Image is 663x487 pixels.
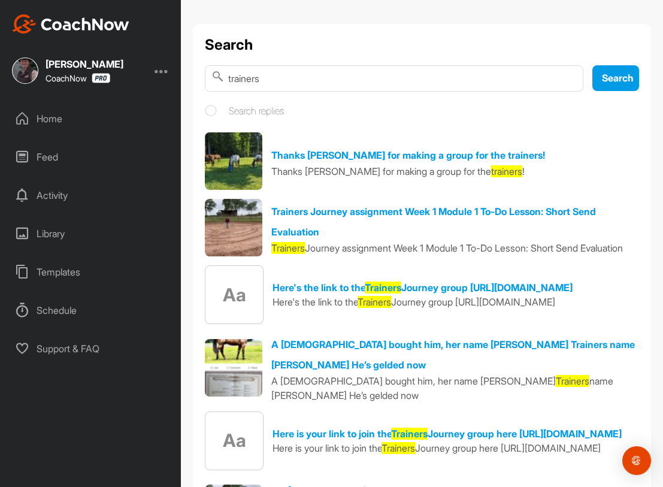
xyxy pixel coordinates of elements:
[305,242,623,254] span: Journey assignment Week 1 Module 1 To-Do Lesson: Short Send Evaluation
[7,180,175,210] div: Activity
[205,104,284,118] label: Search replies
[273,282,365,294] span: Here's the link to the
[205,36,639,53] h1: Search
[273,428,391,440] span: Here is your link to join the
[271,165,491,177] span: Thanks [PERSON_NAME] for making a group for the
[415,442,601,454] span: Journey group here [URL][DOMAIN_NAME]
[12,14,129,34] img: CoachNow
[271,149,545,161] a: Thanks [PERSON_NAME] for making a group for the trainers!
[205,65,583,92] input: Search
[7,104,175,134] div: Home
[7,334,175,364] div: Support & FAQ
[205,412,264,470] div: Aa
[358,296,391,308] span: Trainers
[273,296,358,308] span: Here's the link to the
[205,265,264,324] div: Aa
[391,296,555,308] span: Journey group [URL][DOMAIN_NAME]
[205,339,262,397] img: Image thumbnail
[205,199,262,256] img: Video thumbnail
[7,219,175,249] div: Library
[273,442,382,454] span: Here is your link to join the
[7,257,175,287] div: Templates
[7,295,175,325] div: Schedule
[522,165,525,177] span: !
[382,442,415,454] span: Trainers
[622,446,651,475] div: Open Intercom Messenger
[602,72,634,84] span: Search
[401,282,573,294] span: Journey group [URL][DOMAIN_NAME]
[46,73,110,83] div: CoachNow
[271,338,635,371] a: A [DEMOGRAPHIC_DATA] bought him, her name [PERSON_NAME] Trainers name [PERSON_NAME] He’s gelded now
[271,375,613,401] span: name [PERSON_NAME] He’s gelded now
[205,412,639,470] a: AaHere is your link to join theTrainersJourney group here [URL][DOMAIN_NAME]Here is your link to ...
[391,428,428,440] span: Trainers
[491,165,522,177] span: trainers
[92,73,110,83] img: CoachNow Pro
[271,242,305,254] span: Trainers
[556,375,589,387] span: Trainers
[365,282,401,294] span: Trainers
[46,59,123,69] div: [PERSON_NAME]
[12,58,38,84] img: square_f8f397c70efcd0ae6f92c40788c6018a.jpg
[205,265,639,324] a: AaHere's the link to theTrainersJourney group [URL][DOMAIN_NAME]Here's the link to theTrainersJou...
[7,142,175,172] div: Feed
[428,428,622,440] span: Journey group here [URL][DOMAIN_NAME]
[205,132,262,190] img: Image thumbnail
[592,65,639,91] button: Search
[271,375,556,387] span: A [DEMOGRAPHIC_DATA] bought him, her name [PERSON_NAME]
[271,205,596,238] a: Trainers Journey assignment Week 1 Module 1 To-Do Lesson: Short Send Evaluation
